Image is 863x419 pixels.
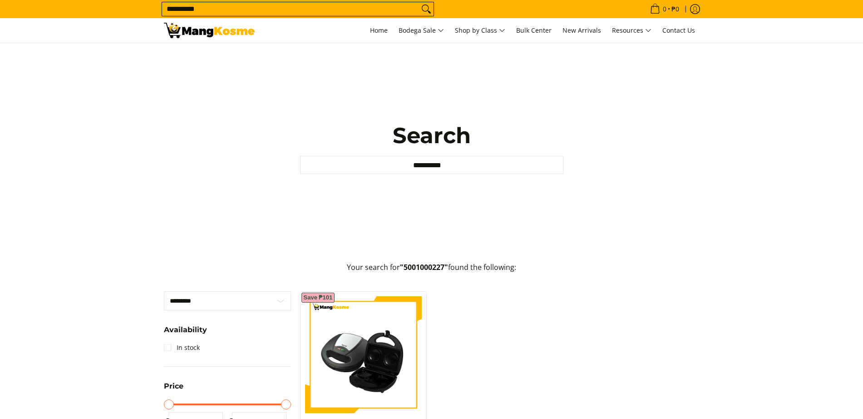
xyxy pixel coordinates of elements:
[670,6,681,12] span: ₱0
[164,383,183,390] span: Price
[662,26,695,35] span: Contact Us
[661,6,668,12] span: 0
[516,26,552,35] span: Bulk Center
[305,296,422,414] img: kyowa-burger-and-pancake-maker-premium-full-view-mang-kosme
[647,4,682,14] span: •
[607,18,656,43] a: Resources
[562,26,601,35] span: New Arrivals
[512,18,556,43] a: Bulk Center
[612,25,651,36] span: Resources
[164,326,207,334] span: Availability
[300,122,563,149] h1: Search
[304,295,333,300] span: Save ₱101
[399,25,444,36] span: Bodega Sale
[394,18,449,43] a: Bodega Sale
[419,2,434,16] button: Search
[400,262,448,272] strong: "5001000227"
[365,18,392,43] a: Home
[455,25,505,36] span: Shop by Class
[658,18,700,43] a: Contact Us
[164,340,200,355] a: In stock
[164,23,255,38] img: Search: 1 result found for &quot;5001000227&quot; | Mang Kosme
[558,18,606,43] a: New Arrivals
[164,326,207,340] summary: Open
[264,18,700,43] nav: Main Menu
[164,383,183,397] summary: Open
[370,26,388,35] span: Home
[164,262,700,282] p: Your search for found the following:
[450,18,510,43] a: Shop by Class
